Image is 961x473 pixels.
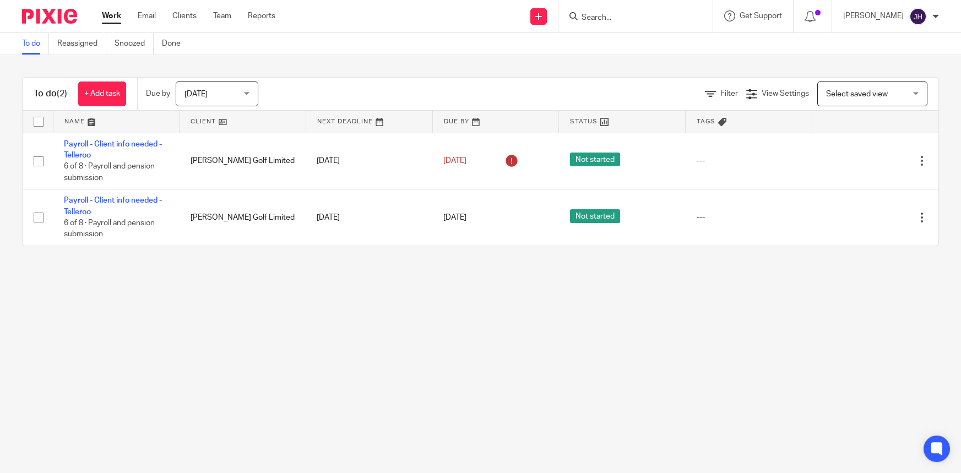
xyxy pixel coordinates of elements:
[115,33,154,55] a: Snoozed
[34,88,67,100] h1: To do
[57,33,106,55] a: Reassigned
[306,189,432,246] td: [DATE]
[570,209,620,223] span: Not started
[740,12,782,20] span: Get Support
[443,157,466,165] span: [DATE]
[762,90,809,97] span: View Settings
[580,13,680,23] input: Search
[180,133,306,189] td: [PERSON_NAME] Golf Limited
[213,10,231,21] a: Team
[184,90,208,98] span: [DATE]
[162,33,189,55] a: Done
[909,8,927,25] img: svg%3E
[64,140,162,159] a: Payroll - Client info needed - Telleroo
[306,133,432,189] td: [DATE]
[443,214,466,221] span: [DATE]
[720,90,738,97] span: Filter
[826,90,888,98] span: Select saved view
[697,212,801,223] div: ---
[57,89,67,98] span: (2)
[248,10,275,21] a: Reports
[64,197,162,215] a: Payroll - Client info needed - Telleroo
[102,10,121,21] a: Work
[22,9,77,24] img: Pixie
[64,162,155,182] span: 6 of 8 · Payroll and pension submission
[180,189,306,246] td: [PERSON_NAME] Golf Limited
[138,10,156,21] a: Email
[64,219,155,238] span: 6 of 8 · Payroll and pension submission
[697,118,715,124] span: Tags
[570,153,620,166] span: Not started
[843,10,904,21] p: [PERSON_NAME]
[78,81,126,106] a: + Add task
[172,10,197,21] a: Clients
[146,88,170,99] p: Due by
[697,155,801,166] div: ---
[22,33,49,55] a: To do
